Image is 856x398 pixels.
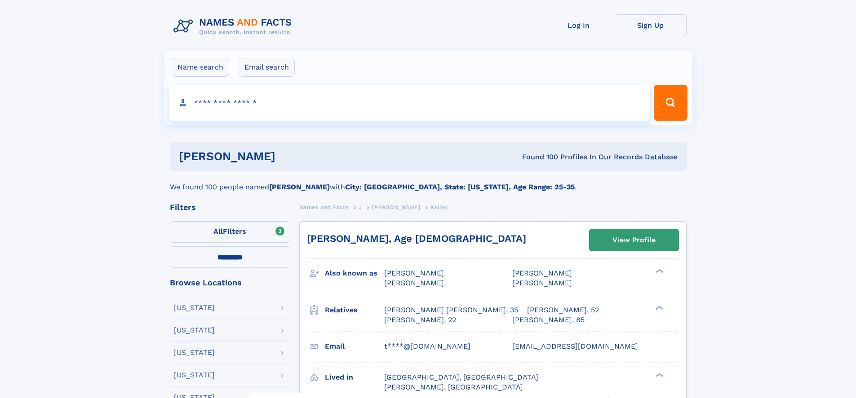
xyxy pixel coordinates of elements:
[430,204,448,210] span: Kailey
[384,305,518,315] a: [PERSON_NAME] [PERSON_NAME], 35
[372,204,420,210] span: [PERSON_NAME]
[512,279,572,287] span: [PERSON_NAME]
[384,383,523,391] span: [PERSON_NAME], [GEOGRAPHIC_DATA]
[345,183,575,191] b: City: [GEOGRAPHIC_DATA], State: [US_STATE], Age Range: 25-35
[359,204,362,210] span: J
[359,201,362,213] a: J
[512,269,572,277] span: [PERSON_NAME]
[512,315,585,325] a: [PERSON_NAME], 85
[653,305,664,311] div: ❯
[384,279,444,287] span: [PERSON_NAME]
[179,151,399,162] h1: [PERSON_NAME]
[239,58,295,77] label: Email search
[654,85,687,121] button: Search Button
[612,230,656,250] div: View Profile
[174,304,215,311] div: [US_STATE]
[384,315,456,325] a: [PERSON_NAME], 22
[384,269,444,277] span: [PERSON_NAME]
[170,279,290,287] div: Browse Locations
[325,302,384,318] h3: Relatives
[174,372,215,379] div: [US_STATE]
[512,342,638,350] span: [EMAIL_ADDRESS][DOMAIN_NAME]
[615,14,687,36] a: Sign Up
[174,349,215,356] div: [US_STATE]
[527,305,599,315] a: [PERSON_NAME], 52
[590,229,679,251] a: View Profile
[299,201,349,213] a: Names and Facts
[170,221,290,243] label: Filters
[399,152,678,162] div: Found 100 Profiles In Our Records Database
[170,203,290,211] div: Filters
[174,327,215,334] div: [US_STATE]
[543,14,615,36] a: Log In
[269,183,330,191] b: [PERSON_NAME]
[169,85,650,121] input: search input
[307,233,526,244] a: [PERSON_NAME], Age [DEMOGRAPHIC_DATA]
[325,266,384,281] h3: Also known as
[213,227,223,236] span: All
[325,339,384,354] h3: Email
[372,201,420,213] a: [PERSON_NAME]
[325,370,384,385] h3: Lived in
[170,171,687,192] div: We found 100 people named with .
[653,268,664,274] div: ❯
[172,58,229,77] label: Name search
[384,373,538,381] span: [GEOGRAPHIC_DATA], [GEOGRAPHIC_DATA]
[653,372,664,378] div: ❯
[170,14,299,39] img: Logo Names and Facts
